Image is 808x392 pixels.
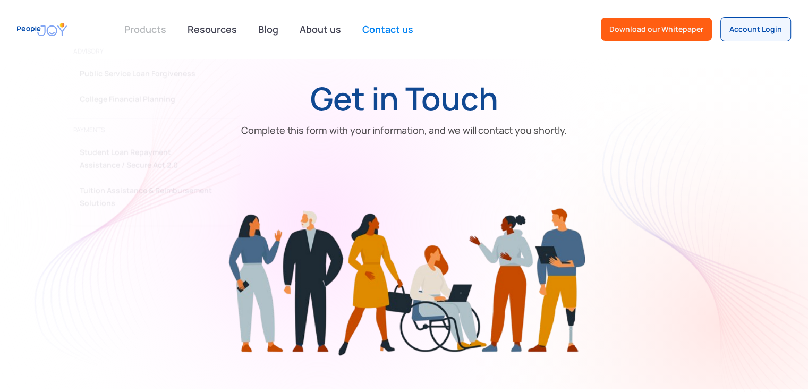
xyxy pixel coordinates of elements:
[80,93,218,106] div: College Financial Planning
[80,184,218,210] div: Tuition Assistance & Reimbursement Solutions
[67,25,237,225] nav: Products
[80,67,218,80] div: Public Service Loan Forgiveness
[73,89,231,110] a: College Financial Planning
[73,142,231,176] a: Student Loan Repayment Assistance / Secure Act 2.0
[310,80,498,117] h1: Get in Touch
[73,123,231,138] div: PAYMENTS
[73,44,231,59] div: advisory
[293,18,347,41] a: About us
[720,17,791,41] a: Account Login
[356,18,420,41] a: Contact us
[609,24,703,35] div: Download our Whitepaper
[729,24,782,35] div: Account Login
[73,180,231,214] a: Tuition Assistance & Reimbursement Solutions
[118,19,173,40] div: Products
[601,18,712,41] a: Download our Whitepaper
[17,18,67,41] a: home
[80,146,199,172] div: Student Loan Repayment Assistance / Secure Act 2.0
[241,122,567,138] p: Complete this form with your information, and we will contact you shortly.
[252,18,285,41] a: Blog
[181,18,243,41] a: Resources
[73,63,231,84] a: Public Service Loan Forgiveness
